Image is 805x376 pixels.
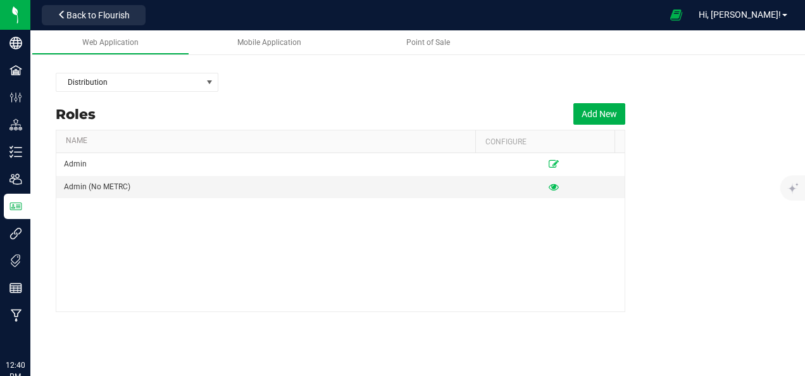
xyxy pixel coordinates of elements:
span: Open Ecommerce Menu [662,3,690,27]
button: Add New [573,103,625,125]
inline-svg: Tags [9,254,22,267]
span: Web Application [82,38,139,47]
span: Hi, [PERSON_NAME]! [699,9,781,20]
inline-svg: Configuration [9,91,22,104]
iframe: Resource center [13,275,51,313]
a: View Role [549,182,559,191]
inline-svg: Integrations [9,227,22,240]
span: Admin (No METRC) [64,181,130,193]
inline-svg: Users [9,173,22,185]
inline-svg: Facilities [9,64,22,77]
a: Edit Role [549,160,559,168]
span: Admin [64,158,87,170]
span: Mobile Application [237,38,301,47]
span: Back to Flourish [66,10,130,20]
inline-svg: Company [9,37,22,49]
span: Roles [56,104,96,124]
span: Point of Sale [406,38,450,47]
inline-svg: Reports [9,282,22,294]
inline-svg: Distribution [9,118,22,131]
th: Configure [475,130,615,153]
inline-svg: Inventory [9,146,22,158]
a: Name [66,136,470,146]
span: Distribution [56,73,202,91]
inline-svg: User Roles [9,200,22,213]
div: Add Role [573,103,625,125]
inline-svg: Manufacturing [9,309,22,322]
button: Back to Flourish [42,5,146,25]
